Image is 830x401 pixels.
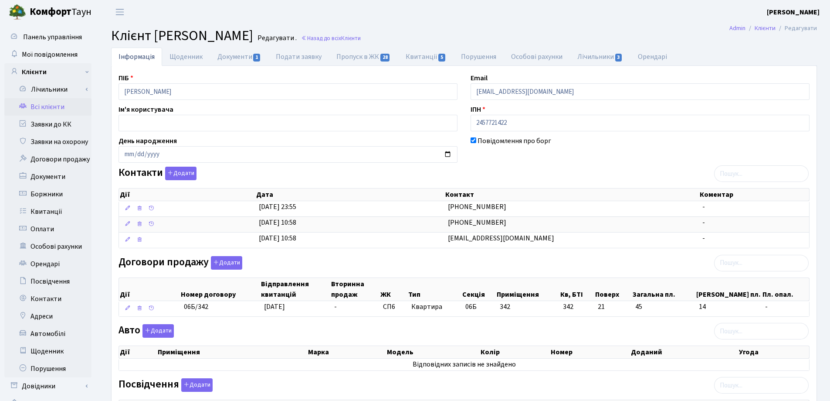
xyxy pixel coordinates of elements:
[253,54,260,62] span: 1
[438,54,445,62] span: 5
[4,290,91,308] a: Контакти
[4,308,91,325] a: Адреси
[454,48,504,66] a: Порушення
[119,73,133,83] label: ПІБ
[471,73,488,83] label: Email
[264,302,285,312] span: [DATE]
[630,48,674,66] a: Орендарі
[598,302,628,312] span: 21
[380,54,390,62] span: 28
[307,346,386,358] th: Марка
[119,256,242,270] label: Договори продажу
[4,168,91,185] a: Документи
[448,218,506,227] span: [PHONE_NUMBER]
[767,7,820,17] a: [PERSON_NAME]
[570,48,630,66] a: Лічильники
[4,151,91,168] a: Договори продажу
[4,255,91,273] a: Орендарі
[181,378,213,392] button: Посвідчення
[4,325,91,343] a: Автомобілі
[714,255,809,271] input: Пошук...
[4,238,91,255] a: Особові рахунки
[334,302,337,312] span: -
[341,34,361,42] span: Клієнти
[398,48,454,66] a: Квитанції
[211,256,242,270] button: Договори продажу
[478,136,551,146] label: Повідомлення про борг
[209,254,242,270] a: Додати
[119,324,174,338] label: Авто
[632,278,696,301] th: Загальна пл.
[210,48,268,66] a: Документи
[448,202,506,212] span: [PHONE_NUMBER]
[716,19,830,38] nav: breadcrumb
[256,34,297,42] small: Редагувати .
[4,343,91,360] a: Щоденник
[762,278,809,301] th: Пл. опал.
[714,377,809,394] input: Пошук...
[330,278,379,301] th: Вторинна продаж
[729,24,745,33] a: Admin
[615,54,622,62] span: 3
[259,233,296,243] span: [DATE] 10:58
[268,48,329,66] a: Подати заявку
[111,26,253,46] span: Клієнт [PERSON_NAME]
[699,189,809,201] th: Коментар
[30,5,71,19] b: Комфорт
[500,302,510,312] span: 342
[30,5,91,20] span: Таун
[109,5,131,19] button: Переключити навігацію
[4,377,91,395] a: Довідники
[504,48,570,66] a: Особові рахунки
[702,202,705,212] span: -
[383,302,404,312] span: СП6
[179,377,213,392] a: Додати
[765,302,806,312] span: -
[162,48,210,66] a: Щоденник
[448,233,554,243] span: [EMAIL_ADDRESS][DOMAIN_NAME]
[444,189,699,201] th: Контакт
[10,81,91,98] a: Лічильники
[119,167,196,180] label: Контакти
[9,3,26,21] img: logo.png
[630,346,739,358] th: Доданий
[4,133,91,151] a: Заявки на охорону
[4,220,91,238] a: Оплати
[4,63,91,81] a: Клієнти
[563,302,591,312] span: 342
[755,24,776,33] a: Клієнти
[111,48,162,66] a: Інформація
[4,46,91,63] a: Мої повідомлення
[4,116,91,133] a: Заявки до КК
[4,360,91,377] a: Порушення
[411,302,458,312] span: Квартира
[465,302,477,312] span: 06Б
[259,202,296,212] span: [DATE] 23:55
[714,165,809,182] input: Пошук...
[635,302,692,312] span: 45
[559,278,594,301] th: Кв, БТІ
[4,185,91,203] a: Боржники
[702,233,705,243] span: -
[22,50,78,59] span: Мої повідомлення
[255,189,444,201] th: Дата
[142,324,174,338] button: Авто
[471,104,485,115] label: ІПН
[379,278,408,301] th: ЖК
[695,278,762,301] th: [PERSON_NAME] пл.
[180,278,261,301] th: Номер договору
[699,302,758,312] span: 14
[259,218,296,227] span: [DATE] 10:58
[301,34,361,42] a: Назад до всіхКлієнти
[496,278,559,301] th: Приміщення
[119,278,180,301] th: Дії
[119,104,173,115] label: Ім'я користувача
[23,32,82,42] span: Панель управління
[119,136,177,146] label: День народження
[329,48,398,66] a: Пропуск в ЖК
[119,346,157,358] th: Дії
[260,278,330,301] th: Відправлення квитанцій
[714,323,809,339] input: Пошук...
[157,346,308,358] th: Приміщення
[407,278,461,301] th: Тип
